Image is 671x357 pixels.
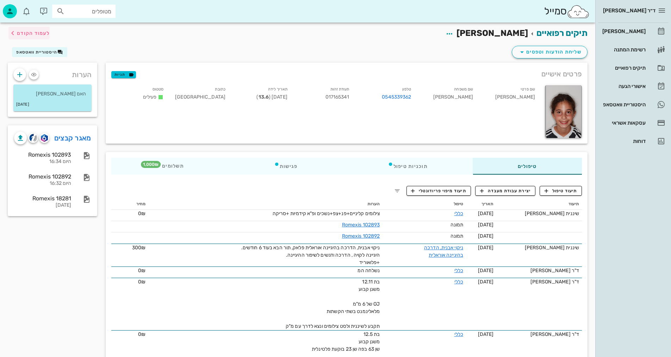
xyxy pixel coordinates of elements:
[138,211,145,217] span: 0₪
[39,133,49,143] button: romexis logo
[141,161,161,168] span: תג
[496,199,582,210] th: תיעוד
[541,68,582,80] span: פרטים אישיים
[156,164,184,169] span: תשלומים
[268,87,287,92] small: תאריך לידה
[601,29,646,34] div: [PERSON_NAME]
[382,93,411,101] a: 0545339362
[499,331,579,338] div: ד"ר [PERSON_NAME]
[451,233,464,239] span: תמונה
[478,222,494,228] span: [DATE]
[478,331,494,337] span: [DATE]
[545,188,577,194] span: תיעוד טיפול
[544,4,590,19] div: סמייל
[14,195,71,202] div: Romexis 18281
[598,60,668,76] a: תיקים רפואיים
[518,48,582,56] span: שליחת הודעות וטפסים
[358,268,380,274] span: נשלחה המ
[540,186,582,196] button: תיעוד טיפול
[8,27,50,39] button: לעמוד הקודם
[41,134,48,142] img: romexis logo
[17,30,50,36] span: לעמוד הקודם
[411,188,466,194] span: תיעוד מיפוי פריודונטלי
[466,199,496,210] th: תאריך
[14,151,71,158] div: Romexis 102893
[454,268,463,274] a: כללי
[567,5,590,19] img: SmileCloud logo
[603,7,656,14] span: ד״ר [PERSON_NAME]
[29,134,37,142] img: cliniview logo
[28,133,38,143] button: cliniview logo
[383,199,466,210] th: טיפול
[19,90,86,98] p: האם [PERSON_NAME]
[259,94,269,100] strong: 13.6
[132,245,145,251] span: 300₪
[454,211,463,217] a: כללי
[601,83,646,89] div: אישורי הגעה
[473,158,582,175] div: טיפולים
[143,94,157,100] span: פעילים
[454,87,473,92] small: שם משפחה
[111,199,148,210] th: מחיר
[475,186,535,196] button: יצירת עבודת מעבדה
[8,63,97,83] div: הערות
[478,233,494,239] span: [DATE]
[499,210,579,217] div: שיננית [PERSON_NAME]
[12,47,67,57] button: היסטוריית וואטסאפ
[402,87,411,92] small: טלפון
[330,87,349,92] small: תעודת זהות
[138,331,145,337] span: 0₪
[598,96,668,113] a: היסטוריית וואטסאפ
[342,222,380,228] a: Romexis 102893
[14,181,71,187] div: היום 16:32
[256,94,287,100] span: [DATE] ( )
[480,188,531,194] span: יצירת עבודת מעבדה
[499,278,579,286] div: ד"ר [PERSON_NAME]
[175,94,225,100] span: [GEOGRAPHIC_DATA]
[424,245,463,258] a: ניקוי אבנית, הדרכה בהיגיינה אוראלית
[14,159,71,165] div: היום 16:34
[149,199,383,210] th: הערות
[601,120,646,126] div: עסקאות אשראי
[406,186,471,196] button: תיעוד מיפוי פריודונטלי
[499,244,579,251] div: שיננית [PERSON_NAME]
[286,279,380,329] span: בת 12.11 משנן קבוע OJ של 6 מ"מ מלאלינמנט בשתי הקשתות תקבע לשיננית ולסט צילומים ונצא לדרך עם מ"ק
[478,211,494,217] span: [DATE]
[598,78,668,95] a: אישורי הגעה
[499,267,579,274] div: ד"ר [PERSON_NAME]
[601,65,646,71] div: תיקים רפואיים
[478,268,494,274] span: [DATE]
[21,6,25,10] span: תג
[601,102,646,107] div: היסטוריית וואטסאפ
[598,23,668,40] a: [PERSON_NAME]
[16,50,57,55] span: היסטוריית וואטסאפ
[153,87,164,92] small: סטטוס
[215,87,225,92] small: כתובת
[601,138,646,144] div: דוחות
[229,158,343,175] div: פגישות
[479,84,541,105] div: [PERSON_NAME]
[601,47,646,52] div: רשימת המתנה
[343,158,473,175] div: תוכניות טיפול
[521,87,535,92] small: שם פרטי
[111,71,136,78] button: תגיות
[342,233,380,239] a: Romexis 102892
[536,28,588,38] a: תיקים רפואיים
[451,222,464,228] span: תמונה
[14,202,71,208] div: [DATE]
[598,41,668,58] a: רשימת המתנה
[273,211,380,217] span: צילומים קליניים+פנ+צפ+נשכים ופ"א קידמיות +סריקה
[325,94,349,100] span: 017165341
[478,279,494,285] span: [DATE]
[16,101,29,108] small: [DATE]
[454,331,463,337] a: כללי
[54,132,91,144] a: מאגר קבצים
[598,133,668,150] a: דוחות
[598,114,668,131] a: עסקאות אשראי
[138,279,145,285] span: 0₪
[454,279,463,285] a: כללי
[14,173,71,180] div: Romexis 102892
[114,71,133,78] span: תגיות
[241,245,380,265] span: ניקוי אבנית, הדרכה בהיגיינה אוראלית פלאק, תור הבא בעוד 6 חודשים. היגיינה לקויה , הדרכה ודגשים לשי...
[138,268,145,274] span: 0₪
